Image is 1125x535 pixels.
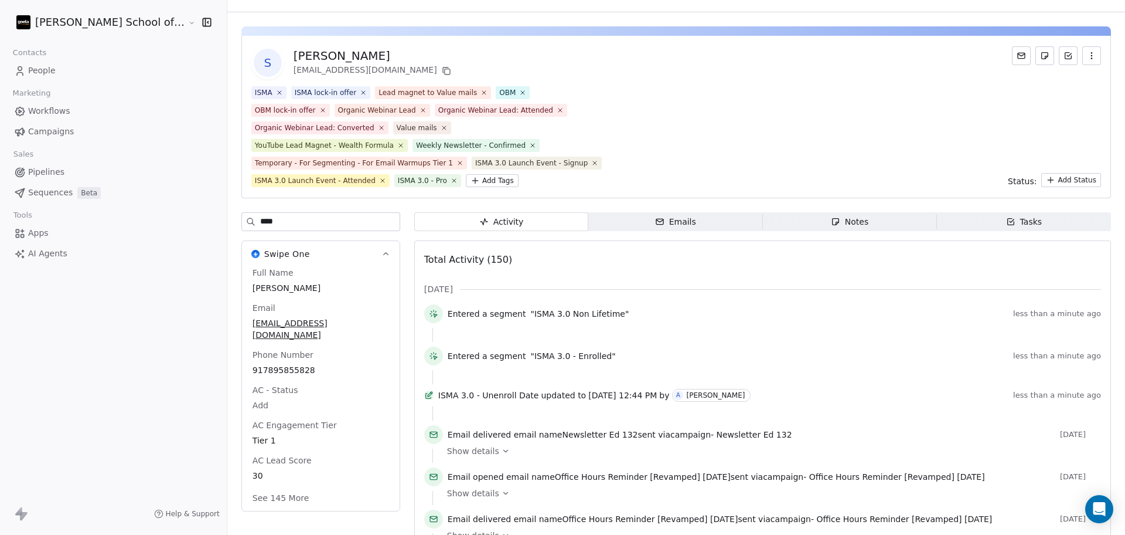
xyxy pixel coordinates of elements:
span: Show details [447,487,499,499]
div: Value mails [397,123,437,133]
span: less than a minute ago [1013,391,1101,400]
span: Swipe One [264,248,310,260]
span: [PERSON_NAME] School of Finance LLP [35,15,185,30]
span: 30 [253,470,389,482]
a: Help & Support [154,509,220,519]
span: Entered a segment [448,350,526,362]
a: Show details [447,445,1093,457]
span: Pipelines [28,166,64,178]
span: email name sent via campaign - [448,471,985,483]
div: Open Intercom Messenger [1085,495,1113,523]
span: Office Hours Reminder [Revamped] [DATE] [816,514,992,524]
span: [DATE] [1060,430,1101,439]
span: less than a minute ago [1013,351,1101,361]
span: Sales [8,145,39,163]
span: Email opened [448,472,504,482]
span: Email [250,302,278,314]
div: OBM [499,87,516,98]
div: ISMA 3.0 - Pro [398,175,447,186]
div: Emails [655,216,696,228]
div: [PERSON_NAME] [294,48,454,64]
span: People [28,65,56,77]
span: email name sent via campaign - [448,513,993,525]
a: AI Agents [9,244,217,263]
span: Tier 1 [253,435,389,446]
span: [PERSON_NAME] [253,282,389,294]
span: Add [253,399,389,411]
span: 917895855828 [253,364,389,376]
span: AI Agents [28,248,67,260]
span: [EMAIL_ADDRESS][DOMAIN_NAME] [253,317,389,341]
button: [PERSON_NAME] School of Finance LLP [14,12,180,32]
span: [DATE] [1060,472,1101,482]
span: Office Hours Reminder [Revamped] [DATE] [562,514,738,524]
span: [DATE] [424,283,453,295]
a: Workflows [9,101,217,121]
div: [EMAIL_ADDRESS][DOMAIN_NAME] [294,64,454,78]
span: Phone Number [250,349,316,361]
div: A [676,391,680,400]
div: Organic Webinar Lead: Converted [255,123,374,133]
span: Status: [1008,175,1037,187]
span: Office Hours Reminder [Revamped] [DATE] [555,472,731,482]
span: Email delivered [448,514,511,524]
img: Swipe One [251,250,260,258]
a: Show details [447,487,1093,499]
span: Campaigns [28,126,74,138]
div: ISMA [255,87,272,98]
div: [PERSON_NAME] [687,391,745,399]
a: Pipelines [9,162,217,182]
span: ISMA 3.0 - Unenroll Date [438,390,539,401]
div: ISMA lock-in offer [295,87,357,98]
button: Add Status [1041,173,1101,187]
img: Zeeshan%20Neck%20Print%20Dark.png [16,15,30,29]
span: Newsletter Ed 132 [717,430,792,439]
a: Campaigns [9,122,217,141]
div: Organic Webinar Lead [338,105,416,116]
span: less than a minute ago [1013,309,1101,319]
span: Show details [447,445,499,457]
span: Newsletter Ed 132 [562,430,637,439]
span: Office Hours Reminder [Revamped] [DATE] [809,472,985,482]
span: S [254,49,282,77]
span: Workflows [28,105,70,117]
button: Swipe OneSwipe One [242,241,400,267]
div: Swipe OneSwipe One [242,267,400,511]
span: AC Engagement Tier [250,419,339,431]
span: Entered a segment [448,308,526,320]
span: AC - Status [250,384,301,396]
div: ISMA 3.0 Launch Event - Attended [255,175,376,186]
span: "ISMA 3.0 Non Lifetime" [530,308,629,320]
span: Contacts [8,44,52,62]
span: Apps [28,227,49,239]
span: email name sent via campaign - [448,429,792,441]
span: Tools [8,206,37,224]
span: updated to [541,390,586,401]
div: Temporary - For Segmenting - For Email Warmups Tier 1 [255,158,453,168]
span: Beta [77,187,101,199]
span: [DATE] 12:44 PM [588,390,657,401]
div: Notes [831,216,868,228]
div: OBM lock-in offer [255,105,316,116]
span: Email delivered [448,430,511,439]
span: Full Name [250,267,296,279]
div: Tasks [1006,216,1042,228]
div: Weekly Newsletter - Confirmed [416,140,526,151]
span: Help & Support [166,509,220,519]
a: SequencesBeta [9,183,217,202]
div: Lead magnet to Value mails [379,87,477,98]
a: People [9,61,217,80]
button: See 145 More [246,487,316,509]
span: Sequences [28,187,73,199]
span: by [659,390,669,401]
span: "ISMA 3.0 - Enrolled" [530,350,615,362]
span: Marketing [8,84,56,102]
div: ISMA 3.0 Launch Event - Signup [475,158,588,168]
div: Organic Webinar Lead: Attended [438,105,553,116]
span: Total Activity (150) [424,254,512,265]
span: [DATE] [1060,514,1101,524]
span: AC Lead Score [250,455,314,466]
a: Apps [9,224,217,243]
button: Add Tags [466,174,519,187]
div: YouTube Lead Magnet - Wealth Formula [255,140,394,151]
